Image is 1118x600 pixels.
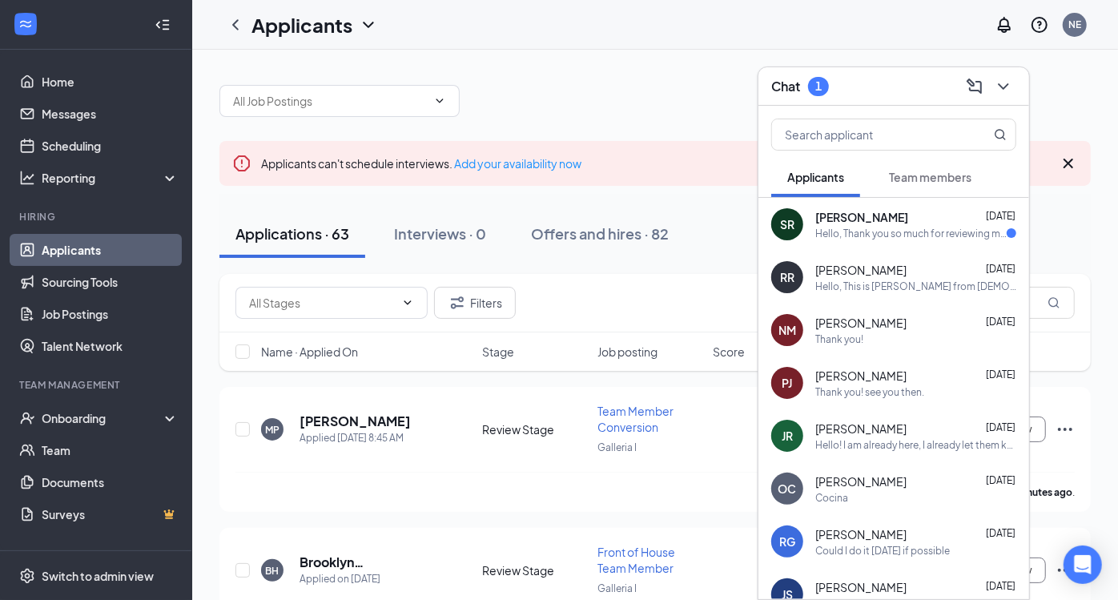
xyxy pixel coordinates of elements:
div: Hello, This is [PERSON_NAME] from [DEMOGRAPHIC_DATA]-fil-A Galleria, I came across your applicati... [815,280,1016,293]
svg: Error [232,154,251,173]
svg: UserCheck [19,410,35,426]
h5: Brooklyn [PERSON_NAME] [300,554,439,571]
span: [DATE] [986,580,1015,592]
div: 1 [815,79,822,93]
a: Messages [42,98,179,130]
span: [PERSON_NAME] [815,473,907,489]
div: Reporting [42,170,179,186]
div: Thank you! see you then. [815,385,924,399]
span: [DATE] [986,421,1015,433]
div: Onboarding [42,410,165,426]
a: Team [42,434,179,466]
div: NE [1068,18,1081,31]
a: Documents [42,466,179,498]
div: Hiring [19,210,175,223]
a: Scheduling [42,130,179,162]
div: RG [779,534,795,550]
svg: Analysis [19,170,35,186]
div: Open Intercom Messenger [1064,546,1102,584]
div: Interviews · 0 [394,223,486,244]
span: [PERSON_NAME] [815,315,907,331]
svg: ChevronDown [359,15,378,34]
a: SurveysCrown [42,498,179,530]
svg: WorkstreamLogo [18,16,34,32]
span: Job posting [597,344,658,360]
span: [DATE] [986,368,1015,381]
div: Could I do it [DATE] if possible [815,544,950,558]
div: BH [266,564,279,578]
svg: ChevronDown [994,77,1013,96]
div: Team Management [19,378,175,392]
svg: ChevronLeft [226,15,245,34]
div: Applied [DATE] 8:45 AM [300,430,411,446]
h1: Applicants [251,11,352,38]
div: OC [778,481,797,497]
svg: Filter [448,293,467,312]
svg: MagnifyingGlass [1048,296,1060,309]
span: [DATE] [986,210,1015,222]
h5: [PERSON_NAME] [300,413,411,430]
svg: Collapse [155,17,171,33]
svg: Ellipses [1056,561,1075,580]
span: Applicants [787,170,844,184]
div: PJ [782,375,793,391]
span: [PERSON_NAME] [815,526,907,542]
svg: Settings [19,568,35,584]
div: MP [265,423,279,437]
div: SR [780,216,794,232]
div: Cocina [815,491,848,505]
a: Job Postings [42,298,179,330]
span: [DATE] [986,316,1015,328]
b: 44 minutes ago [1003,486,1072,498]
input: Search applicant [772,119,962,150]
span: Score [713,344,745,360]
div: NM [778,322,796,338]
a: Home [42,66,179,98]
div: Applied on [DATE] [300,571,439,587]
span: Stage [482,344,514,360]
span: Team members [889,170,971,184]
div: Applications · 63 [235,223,349,244]
span: [PERSON_NAME] [815,368,907,384]
div: Review Stage [482,562,588,578]
div: Offers and hires · 82 [531,223,669,244]
a: Sourcing Tools [42,266,179,298]
svg: QuestionInfo [1030,15,1049,34]
span: Galleria I [597,441,637,453]
span: [PERSON_NAME] [815,209,908,225]
span: [PERSON_NAME] [815,421,907,437]
svg: ChevronDown [433,95,446,107]
a: Add your availability now [454,156,581,171]
span: [DATE] [986,527,1015,539]
span: Front of House Team Member [597,545,675,575]
span: [DATE] [986,474,1015,486]
span: [PERSON_NAME] [815,262,907,278]
span: [PERSON_NAME] [815,579,907,595]
span: Name · Applied On [261,344,358,360]
div: RR [780,269,794,285]
input: All Stages [249,294,395,312]
svg: Ellipses [1056,420,1075,439]
span: [DATE] [986,263,1015,275]
span: Applicants can't schedule interviews. [261,156,581,171]
a: Applicants [42,234,179,266]
svg: Notifications [995,15,1014,34]
span: Team Member Conversion [597,404,674,434]
div: Switch to admin view [42,568,154,584]
h3: Chat [771,78,800,95]
a: Talent Network [42,330,179,362]
div: Hello! I am already here, I already let them know thank you ! [815,438,1016,452]
button: ComposeMessage [962,74,987,99]
div: Review Stage [482,421,588,437]
div: Hello, Thank you so much for reviewing me. I am available anytime this week after 3:00pm and anyt... [815,227,1007,240]
div: JR [782,428,793,444]
svg: Cross [1059,154,1078,173]
button: Filter Filters [434,287,516,319]
button: ChevronDown [991,74,1016,99]
svg: ComposeMessage [965,77,984,96]
input: All Job Postings [233,92,427,110]
span: Galleria I [597,582,637,594]
svg: MagnifyingGlass [994,128,1007,141]
svg: ChevronDown [401,296,414,309]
